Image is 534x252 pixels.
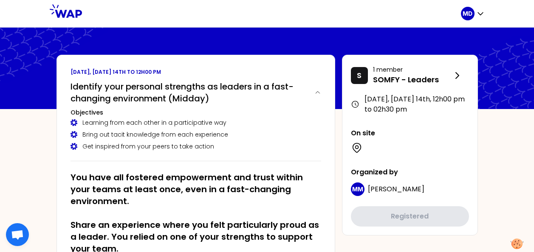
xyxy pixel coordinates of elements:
[373,65,452,74] p: 1 member
[71,142,321,151] div: Get inspired from your peers to take action
[373,74,452,86] p: SOMFY - Leaders
[351,128,469,138] p: On site
[352,185,363,193] p: MM
[6,223,29,246] div: Ouvrir le chat
[71,81,308,104] h2: Identify your personal strengths as leaders in a fast-changing environment (Midday)
[71,81,321,104] button: Identify your personal strengths as leaders in a fast-changing environment (Midday)
[351,94,469,115] div: [DATE], [DATE] 14th , 12h00 pm to 02h30 pm
[463,9,472,18] p: MD
[71,108,321,117] h3: Objectives
[351,167,469,177] p: Organized by
[71,69,321,76] p: [DATE], [DATE] 14th to 12h00 pm
[368,184,424,194] span: [PERSON_NAME]
[71,118,321,127] div: Learning from each other in a participative way
[71,130,321,139] div: Bring out tacit knowledge from each experience
[351,206,469,227] button: Registered
[461,7,485,20] button: MD
[357,70,362,81] p: S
